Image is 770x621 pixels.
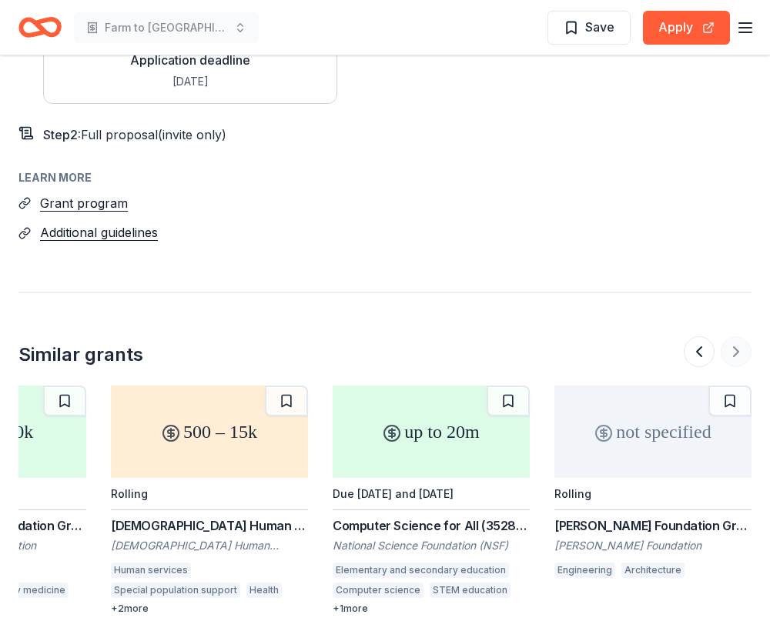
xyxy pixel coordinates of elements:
span: Full proposal (invite only) [81,127,226,142]
div: Architecture [621,563,685,578]
span: Farm to [GEOGRAPHIC_DATA] [105,18,228,37]
div: Similar grants [18,342,143,367]
div: Computer Science for All (352819) [333,516,530,535]
a: up to 20mDue [DATE] and [DATE]Computer Science for All (352819)National Science Foundation (NSF)E... [333,386,530,615]
div: Engineering [554,563,615,578]
div: Learn more [18,169,752,187]
button: Grant program [40,193,128,213]
a: Home [18,9,62,45]
div: [PERSON_NAME] Foundation Grant [554,516,752,535]
div: not specified [554,386,752,478]
div: National Science Foundation (NSF) [333,538,530,553]
span: Step 2 : [43,127,81,142]
div: STEM education [430,583,511,598]
a: not specifiedRolling[PERSON_NAME] Foundation Grant[PERSON_NAME] FoundationEngineeringArchitecture [554,386,752,583]
div: + 1 more [333,603,530,615]
button: Apply [643,11,730,45]
div: Due [DATE] and [DATE] [333,487,454,500]
div: Application deadline [130,51,250,69]
span: Save [585,17,614,37]
div: [DEMOGRAPHIC_DATA] Human Services Foundation Grant [111,516,308,535]
div: Rolling [111,487,148,500]
div: [PERSON_NAME] Foundation [554,538,752,553]
div: [DEMOGRAPHIC_DATA] Human Services Foundation [111,538,308,553]
div: up to 20m [333,386,530,478]
div: Computer science [333,583,423,598]
button: Save [547,11,631,45]
a: 500 – 15kRolling[DEMOGRAPHIC_DATA] Human Services Foundation Grant[DEMOGRAPHIC_DATA] Human Servic... [111,386,308,615]
div: [DATE] [130,72,250,91]
div: Elementary and secondary education [333,563,509,578]
div: + 2 more [111,603,308,615]
button: Farm to [GEOGRAPHIC_DATA] [74,12,259,43]
div: Human services [111,563,191,578]
button: Additional guidelines [40,222,158,242]
div: Special population support [111,583,240,598]
div: Health [246,583,282,598]
div: Rolling [554,487,591,500]
div: 500 – 15k [111,386,308,478]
